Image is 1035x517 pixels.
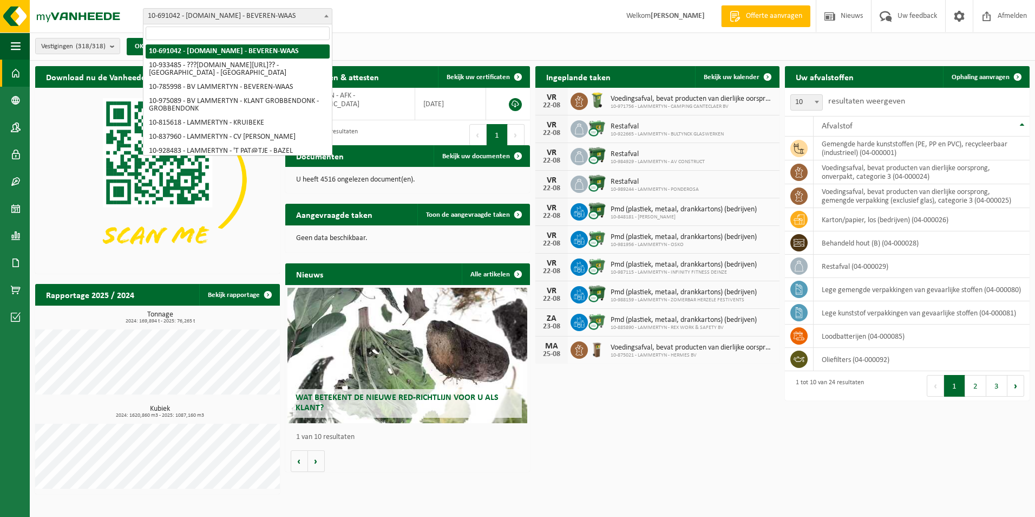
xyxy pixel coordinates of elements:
[285,145,355,166] h2: Documenten
[611,297,757,303] span: 10-988159 - LAMMERTYN - ZOMERBAR HERZELE FESTIVENTS
[127,38,152,55] button: OK
[41,405,280,418] h3: Kubiek
[291,450,308,472] button: Vorige
[588,91,606,109] img: WB-0140-HPE-GN-50
[417,204,529,225] a: Toon de aangevraagde taken
[611,159,705,165] span: 10-984929 - LAMMERTYN - AV CONSTRUCT
[721,5,810,27] a: Offerte aanvragen
[541,204,562,212] div: VR
[541,323,562,331] div: 23-08
[41,311,280,324] h3: Tonnage
[814,325,1030,348] td: loodbatterijen (04-000085)
[296,434,525,441] p: 1 van 10 resultaten
[704,74,759,81] span: Bekijk uw kalender
[541,176,562,185] div: VR
[541,185,562,192] div: 22-08
[285,204,383,225] h2: Aangevraagde taken
[541,102,562,109] div: 22-08
[611,352,775,359] span: 10-875021 - LAMMERTYN - HERMES BV
[146,59,330,80] li: 10-933485 - ???[DOMAIN_NAME][URL]?? - [GEOGRAPHIC_DATA] - [GEOGRAPHIC_DATA]
[541,148,562,157] div: VR
[822,122,853,131] span: Afvalstof
[434,145,529,167] a: Bekijk uw documenten
[143,9,332,24] span: 10-691042 - LAMMERTYN.NET - BEVEREN-WAAS
[146,80,330,94] li: 10-785998 - BV LAMMERTYN - BEVEREN-WAAS
[611,233,757,242] span: Pmd (plastiek, metaal, drankkartons) (bedrijven)
[541,342,562,351] div: MA
[588,174,606,192] img: WB-1100-CU
[541,212,562,220] div: 22-08
[469,124,487,146] button: Previous
[296,393,499,412] span: Wat betekent de nieuwe RED-richtlijn voor u als klant?
[541,351,562,358] div: 25-08
[588,312,606,331] img: WB-0660-CU
[426,211,510,218] span: Toon de aangevraagde taken
[285,263,334,285] h2: Nieuws
[76,43,106,50] count: (318/318)
[508,124,525,146] button: Next
[785,66,864,87] h2: Uw afvalstoffen
[814,278,1030,301] td: lege gemengde verpakkingen van gevaarlijke stoffen (04-000080)
[442,153,510,160] span: Bekijk uw documenten
[541,314,562,323] div: ZA
[588,119,606,137] img: WB-0660-CU
[296,235,519,242] p: Geen data beschikbaar.
[611,242,757,248] span: 10-981956 - LAMMERTYN - OSKO
[814,348,1030,371] td: oliefilters (04-000092)
[143,8,332,24] span: 10-691042 - LAMMERTYN.NET - BEVEREN-WAAS
[588,257,606,275] img: WB-0660-CU
[611,316,757,325] span: Pmd (plastiek, metaal, drankkartons) (bedrijven)
[944,375,965,397] button: 1
[541,93,562,102] div: VR
[611,344,775,352] span: Voedingsafval, bevat producten van dierlijke oorsprong, onverpakt, categorie 3
[611,325,757,331] span: 10-885890 - LAMMERTYN - REX WORK & SAFETY BV
[651,12,705,20] strong: [PERSON_NAME]
[927,375,944,397] button: Previous
[541,157,562,165] div: 22-08
[611,150,705,159] span: Restafval
[588,202,606,220] img: WB-1100-CU
[287,288,527,423] a: Wat betekent de nieuwe RED-richtlijn voor u als klant?
[695,66,778,88] a: Bekijk uw kalender
[611,95,775,104] span: Voedingsafval, bevat producten van dierlijke oorsprong, onverpakt, categorie 3
[588,285,606,303] img: WB-1100-CU
[588,146,606,165] img: WB-1100-CU
[41,413,280,418] span: 2024: 1620,860 m3 - 2025: 1087,160 m3
[541,295,562,303] div: 22-08
[986,375,1007,397] button: 3
[814,301,1030,325] td: lege kunststof verpakkingen van gevaarlijke stoffen (04-000081)
[146,116,330,130] li: 10-815618 - LAMMERTYN - KRUIBEKE
[814,184,1030,208] td: voedingsafval, bevat producten van dierlijke oorsprong, gemengde verpakking (exclusief glas), cat...
[611,269,757,276] span: 10-987115 - LAMMERTYN - INFINITY FITNESS DEINZE
[438,66,529,88] a: Bekijk uw certificaten
[146,130,330,144] li: 10-837960 - LAMMERTYN - CV [PERSON_NAME]
[35,88,280,272] img: Download de VHEPlus App
[814,208,1030,231] td: karton/papier, los (bedrijven) (04-000026)
[790,94,823,111] span: 10
[535,66,621,87] h2: Ingeplande taken
[308,450,325,472] button: Volgende
[814,137,1030,160] td: gemengde harde kunststoffen (PE, PP en PVC), recycleerbaar (industrieel) (04-000001)
[487,124,508,146] button: 1
[965,375,986,397] button: 2
[541,287,562,295] div: VR
[611,288,757,297] span: Pmd (plastiek, metaal, drankkartons) (bedrijven)
[146,44,330,59] li: 10-691042 - [DOMAIN_NAME] - BEVEREN-WAAS
[743,11,805,22] span: Offerte aanvragen
[1007,375,1024,397] button: Next
[447,74,510,81] span: Bekijk uw certificaten
[415,88,486,120] td: [DATE]
[41,319,280,324] span: 2024: 169,894 t - 2025: 76,265 t
[588,340,606,358] img: WB-0140-HPE-BN-01
[541,268,562,275] div: 22-08
[293,109,407,118] span: VLA705825
[462,263,529,285] a: Alle artikelen
[588,229,606,248] img: WB-0660-CU
[791,95,822,110] span: 10
[611,261,757,269] span: Pmd (plastiek, metaal, drankkartons) (bedrijven)
[611,104,775,110] span: 10-971756 - LAMMERTYN - CAMPING CANTECLAER BV
[35,284,145,305] h2: Rapportage 2025 / 2024
[611,186,699,193] span: 10-989244 - LAMMERTYN - PONDEROSA
[814,255,1030,278] td: restafval (04-000029)
[611,214,757,221] span: 10-848181 - [PERSON_NAME]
